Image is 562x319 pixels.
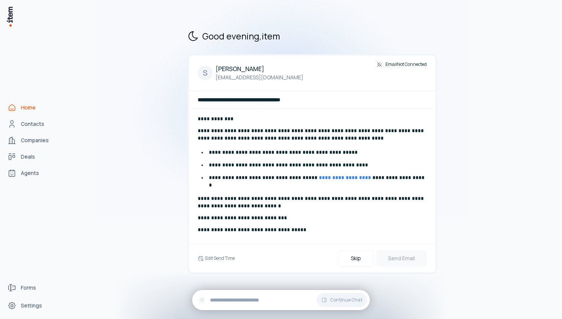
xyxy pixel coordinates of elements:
img: Item Brain Logo [6,6,13,27]
button: Continue Chat [317,293,367,307]
a: Settings [4,298,61,313]
p: [EMAIL_ADDRESS][DOMAIN_NAME] [216,73,303,82]
a: Home [4,100,61,115]
h4: [PERSON_NAME] [216,64,303,73]
span: Home [21,104,36,111]
span: Settings [21,302,42,309]
a: Forms [4,280,61,295]
div: Continue Chat [192,290,370,310]
a: Companies [4,133,61,148]
button: Skip [339,250,373,267]
div: S [198,66,213,80]
span: Continue Chat [330,297,362,303]
span: Companies [21,137,49,144]
h2: Good evening , item [187,30,437,42]
span: Contacts [21,120,44,128]
span: Email Not Connected [385,61,427,67]
a: deals [4,149,61,164]
span: Forms [21,284,36,291]
a: Agents [4,166,61,181]
span: Deals [21,153,35,160]
a: Contacts [4,117,61,131]
span: Agents [21,169,39,177]
h6: Edit Send Time [205,255,235,261]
